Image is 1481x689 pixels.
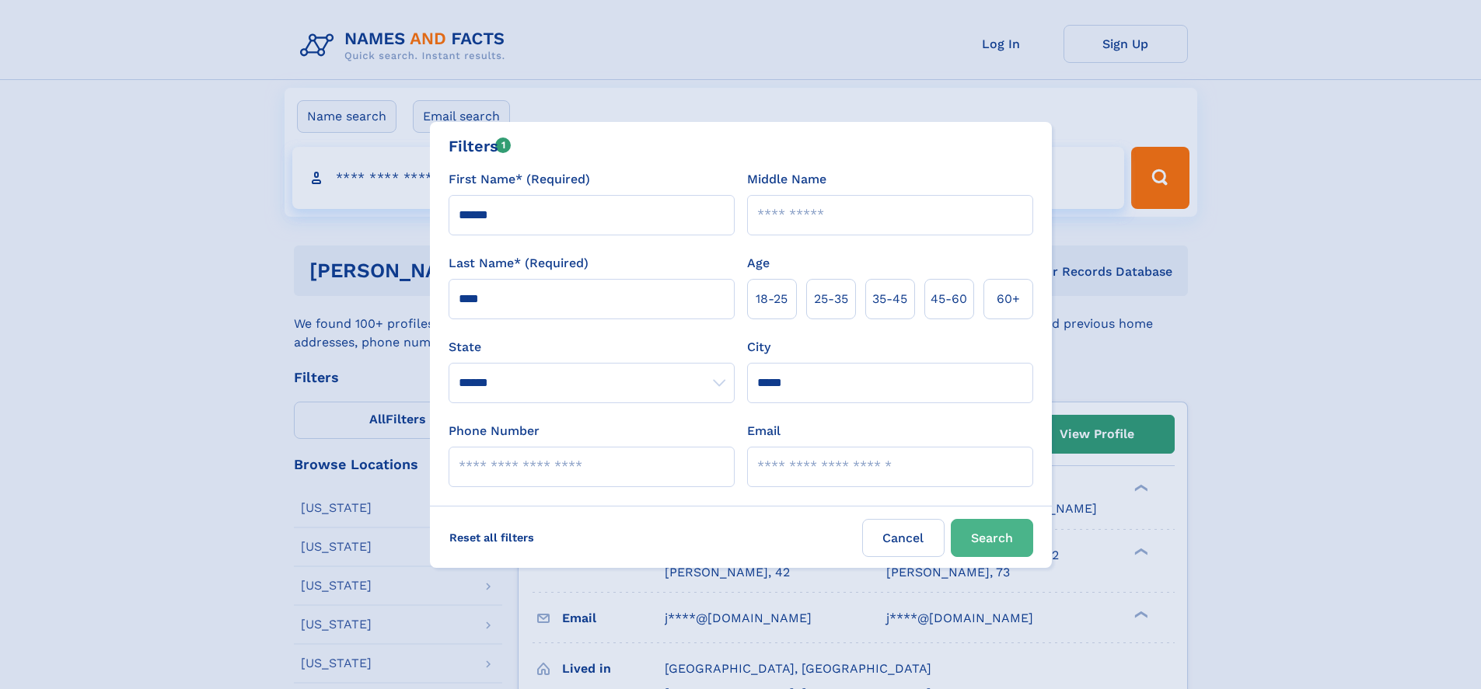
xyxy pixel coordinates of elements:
[756,290,788,308] span: 18‑25
[449,338,735,357] label: State
[931,290,967,308] span: 45‑60
[747,254,770,273] label: Age
[449,254,589,273] label: Last Name* (Required)
[814,290,848,308] span: 25‑35
[951,519,1033,557] button: Search
[449,422,540,440] label: Phone Number
[747,422,781,440] label: Email
[439,519,544,556] label: Reset all filters
[449,170,590,189] label: First Name* (Required)
[997,290,1020,308] span: 60+
[449,134,512,158] div: Filters
[747,170,826,189] label: Middle Name
[872,290,907,308] span: 35‑45
[862,519,945,557] label: Cancel
[747,338,770,357] label: City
